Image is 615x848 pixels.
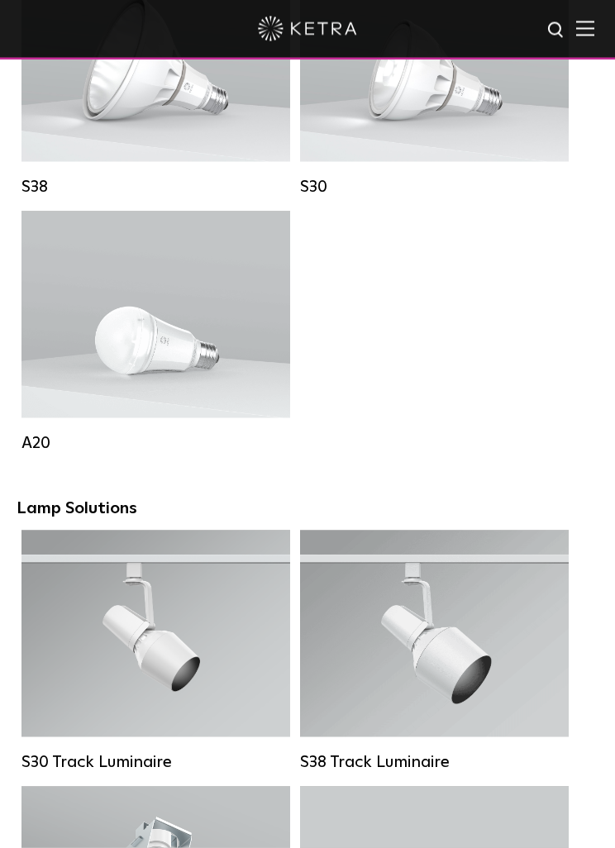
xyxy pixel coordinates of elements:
[300,752,569,772] div: S38 Track Luminaire
[21,177,290,197] div: S38
[258,17,357,41] img: ketra-logo-2019-white
[21,433,290,453] div: A20
[300,177,569,197] div: S30
[21,531,290,762] a: S30 Track Luminaire Lumen Output:1100Colors:White / BlackBeam Angles:15° / 25° / 40° / 60° / 90°W...
[17,498,598,518] div: Lamp Solutions
[21,212,290,443] a: A20 Lumen Output:600 / 800Colors:White / BlackBase Type:E26 Edison Base / GU24Beam Angles:Omni-Di...
[546,21,567,41] img: search icon
[21,752,290,772] div: S30 Track Luminaire
[576,21,594,36] img: Hamburger%20Nav.svg
[300,531,569,762] a: S38 Track Luminaire Lumen Output:1100Colors:White / BlackBeam Angles:10° / 25° / 40° / 60°Wattage...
